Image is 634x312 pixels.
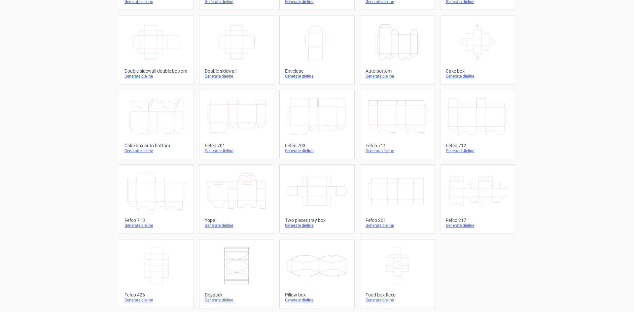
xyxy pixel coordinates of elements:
[199,90,274,159] a: Fefco 701Generate dieline
[205,292,268,297] div: Doypack
[366,223,429,228] div: Generate dieline
[279,239,354,308] a: Pillow boxGenerate dieline
[446,148,510,154] div: Generate dieline
[446,223,510,228] div: Generate dieline
[124,68,188,74] div: Double sidewall double bottom
[446,218,510,223] div: Fefco 217
[440,15,515,85] a: Cake boxGenerate dieline
[124,297,188,303] div: Generate dieline
[119,164,194,234] a: Fefco 713Generate dieline
[205,297,268,303] div: Generate dieline
[446,74,510,79] div: Generate dieline
[360,90,435,159] a: Fefco 711Generate dieline
[285,223,349,228] div: Generate dieline
[124,218,188,223] div: Fefco 713
[199,239,274,308] a: DoypackGenerate dieline
[279,164,354,234] a: Two pieces tray boxGenerate dieline
[285,74,349,79] div: Generate dieline
[199,15,274,85] a: Double sidewallGenerate dieline
[446,143,510,148] div: Fefco 712
[205,68,268,74] div: Double sidewall
[124,74,188,79] div: Generate dieline
[119,15,194,85] a: Double sidewall double bottomGenerate dieline
[366,143,429,148] div: Fefco 711
[285,292,349,297] div: Pillow box
[205,74,268,79] div: Generate dieline
[124,223,188,228] div: Generate dieline
[285,68,349,74] div: Envelope
[360,15,435,85] a: Auto bottomGenerate dieline
[279,15,354,85] a: EnvelopeGenerate dieline
[366,297,429,303] div: Generate dieline
[366,148,429,154] div: Generate dieline
[446,68,510,74] div: Cake box
[119,90,194,159] a: Cake box auto bottomGenerate dieline
[285,297,349,303] div: Generate dieline
[285,148,349,154] div: Generate dieline
[199,164,274,234] a: YopeGenerate dieline
[366,218,429,223] div: Fefco 201
[124,148,188,154] div: Generate dieline
[119,239,194,308] a: Fefco 426Generate dieline
[360,164,435,234] a: Fefco 201Generate dieline
[366,74,429,79] div: Generate dieline
[124,292,188,297] div: Fefco 426
[440,90,515,159] a: Fefco 712Generate dieline
[205,148,268,154] div: Generate dieline
[360,239,435,308] a: Food box flexoGenerate dieline
[285,218,349,223] div: Two pieces tray box
[279,90,354,159] a: Fefco 703Generate dieline
[205,218,268,223] div: Yope
[124,143,188,148] div: Cake box auto bottom
[285,143,349,148] div: Fefco 703
[205,143,268,148] div: Fefco 701
[366,68,429,74] div: Auto bottom
[205,223,268,228] div: Generate dieline
[440,164,515,234] a: Fefco 217Generate dieline
[366,292,429,297] div: Food box flexo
